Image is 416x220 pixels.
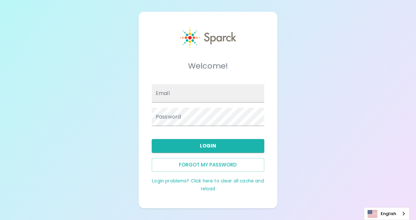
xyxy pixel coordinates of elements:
[152,61,264,71] h5: Welcome!
[364,207,409,220] aside: Language selected: English
[152,178,264,192] a: Login problems? Click here to clear all cache and reload
[152,158,264,172] button: Forgot my password
[364,207,409,220] div: Language
[152,139,264,153] button: Login
[180,27,236,48] img: Sparck logo
[364,208,409,220] a: English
